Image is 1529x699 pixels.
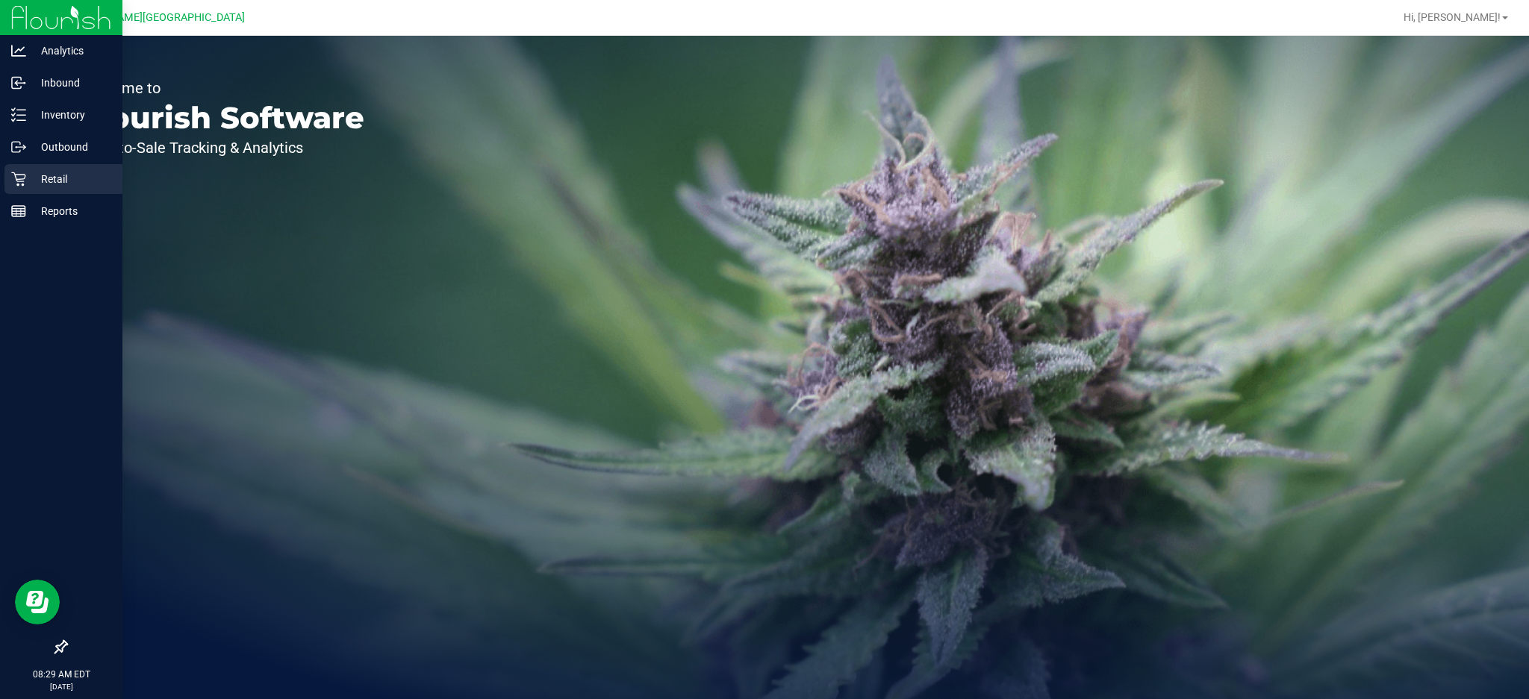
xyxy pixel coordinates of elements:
iframe: Resource center [15,580,60,624]
p: Reports [26,202,116,220]
inline-svg: Retail [11,172,26,186]
inline-svg: Outbound [11,140,26,154]
p: Inventory [26,106,116,124]
span: [PERSON_NAME][GEOGRAPHIC_DATA] [60,11,245,24]
p: Seed-to-Sale Tracking & Analytics [81,140,364,155]
p: Inbound [26,74,116,92]
inline-svg: Analytics [11,43,26,58]
p: Analytics [26,42,116,60]
p: Retail [26,170,116,188]
p: Flourish Software [81,103,364,133]
p: [DATE] [7,681,116,692]
p: Welcome to [81,81,364,95]
p: Outbound [26,138,116,156]
p: 08:29 AM EDT [7,668,116,681]
inline-svg: Inventory [11,107,26,122]
inline-svg: Reports [11,204,26,219]
span: Hi, [PERSON_NAME]! [1404,11,1501,23]
inline-svg: Inbound [11,75,26,90]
